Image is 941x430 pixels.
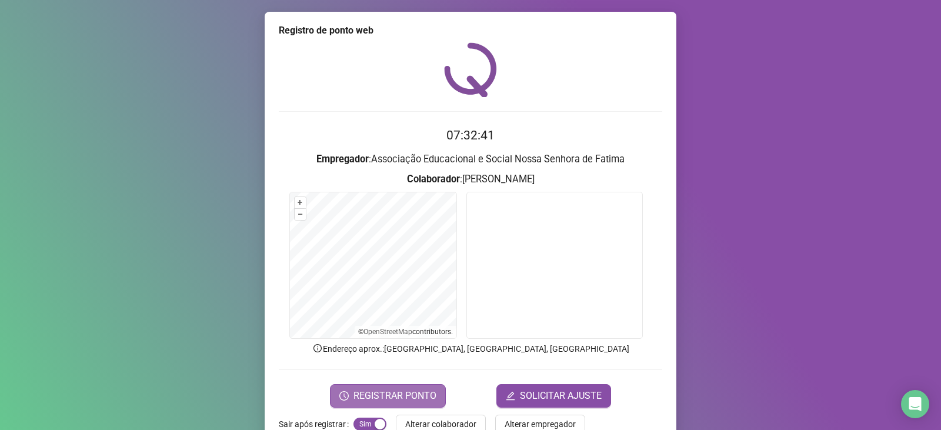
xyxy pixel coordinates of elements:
span: clock-circle [339,391,349,401]
button: REGISTRAR PONTO [330,384,446,408]
div: Registro de ponto web [279,24,662,38]
button: + [295,197,306,208]
span: REGISTRAR PONTO [353,389,436,403]
img: QRPoint [444,42,497,97]
p: Endereço aprox. : [GEOGRAPHIC_DATA], [GEOGRAPHIC_DATA], [GEOGRAPHIC_DATA] [279,342,662,355]
time: 07:32:41 [446,128,495,142]
strong: Empregador [316,154,369,165]
h3: : Associação Educacional e Social Nossa Senhora de Fatima [279,152,662,167]
button: – [295,209,306,220]
button: editSOLICITAR AJUSTE [496,384,611,408]
h3: : [PERSON_NAME] [279,172,662,187]
div: Open Intercom Messenger [901,390,929,418]
span: info-circle [312,343,323,354]
span: SOLICITAR AJUSTE [520,389,602,403]
li: © contributors. [358,328,453,336]
span: edit [506,391,515,401]
a: OpenStreetMap [363,328,412,336]
strong: Colaborador [407,174,460,185]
